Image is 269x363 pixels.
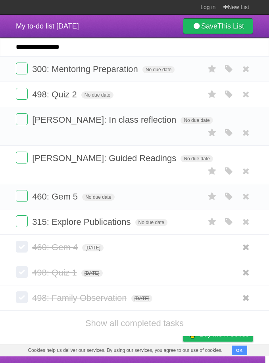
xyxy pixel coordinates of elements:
[32,153,178,163] span: [PERSON_NAME]: Guided Readings
[205,190,220,203] label: Star task
[135,219,167,226] span: No due date
[32,293,129,303] span: 498: Family Observation
[205,215,220,228] label: Star task
[32,115,178,125] span: [PERSON_NAME]: In class reflection
[205,63,220,76] label: Star task
[16,266,28,278] label: Done
[217,22,244,30] b: This List
[16,22,79,30] span: My to-do list [DATE]
[32,89,79,99] span: 498: Quiz 2
[32,268,79,277] span: 498: Quiz 1
[32,242,80,252] span: 460: Gem 4
[82,194,114,201] span: No due date
[81,270,103,277] span: [DATE]
[205,165,220,178] label: Star task
[131,295,153,302] span: [DATE]
[32,192,80,201] span: 460: Gem 5
[200,327,249,341] span: Buy me a coffee
[16,88,28,100] label: Done
[205,88,220,101] label: Star task
[16,190,28,202] label: Done
[183,18,253,34] a: SaveThis List
[85,318,184,328] a: Show all completed tasks
[16,63,28,74] label: Done
[181,117,213,124] span: No due date
[82,244,104,251] span: [DATE]
[20,344,230,356] span: Cookies help us deliver our services. By using our services, you agree to our use of cookies.
[16,113,28,125] label: Done
[16,291,28,303] label: Done
[205,126,220,139] label: Star task
[16,215,28,227] label: Done
[16,152,28,163] label: Done
[142,66,175,73] span: No due date
[181,155,213,162] span: No due date
[32,217,133,227] span: 315: Explore Publications
[16,241,28,253] label: Done
[32,64,140,74] span: 300: Mentoring Preparation
[232,346,247,355] button: OK
[81,91,113,99] span: No due date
